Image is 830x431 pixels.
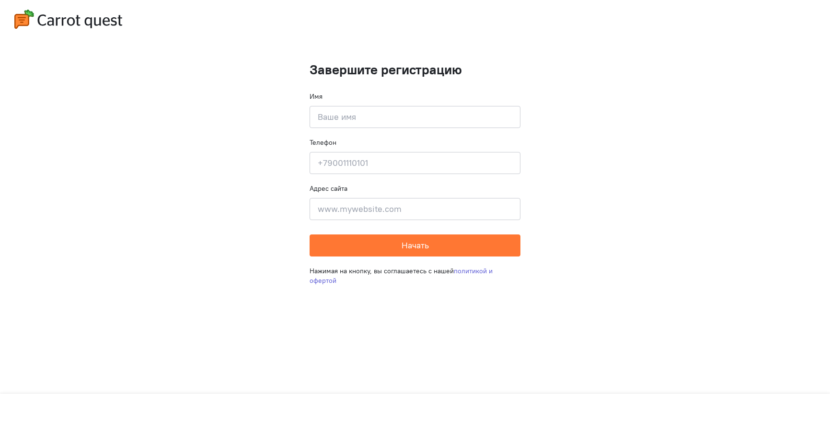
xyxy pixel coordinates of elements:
label: Адрес сайта [310,184,347,193]
button: Начать [310,234,520,256]
h1: Завершите регистрацию [310,62,520,77]
a: политикой и офертой [310,267,493,285]
input: www.mywebsite.com [310,198,520,220]
label: Телефон [310,138,336,147]
input: Ваше имя [310,106,520,128]
span: Начать [402,240,429,251]
input: +79001110101 [310,152,520,174]
img: carrot-quest-logo.svg [14,10,122,29]
div: Нажимая на кнопку, вы соглашаетесь с нашей [310,256,520,295]
label: Имя [310,92,323,101]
